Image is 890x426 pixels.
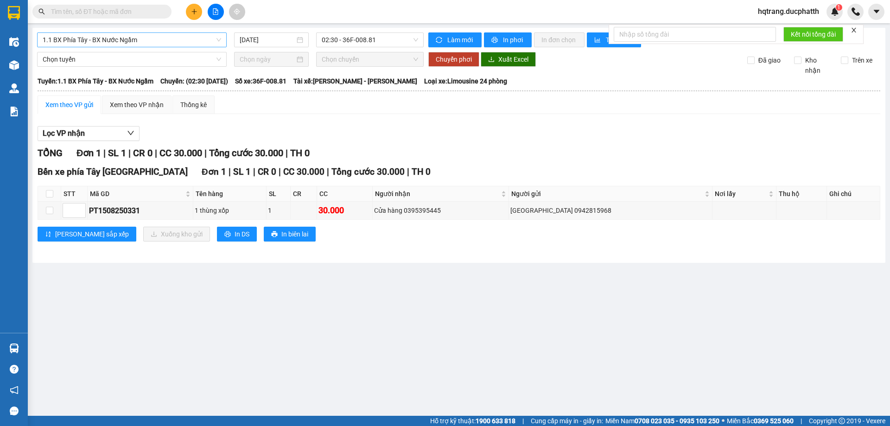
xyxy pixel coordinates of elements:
span: Số xe: 36F-008.81 [235,76,286,86]
input: Tìm tên, số ĐT hoặc mã đơn [51,6,160,17]
div: 30.000 [318,204,371,217]
span: Chọn chuyến [322,52,418,66]
span: sort-ascending [45,231,51,238]
strong: 0708 023 035 - 0935 103 250 [635,417,719,425]
span: notification [10,386,19,394]
span: Lọc VP nhận [43,127,85,139]
button: file-add [208,4,224,20]
th: Thu hộ [776,186,827,202]
div: Thống kê [180,100,207,110]
div: 1 thùng xốp [195,205,265,216]
span: TH 0 [290,147,310,159]
button: bar-chartThống kê [587,32,641,47]
span: Người gửi [511,189,702,199]
button: Kết nối tổng đài [783,27,843,42]
span: copyright [839,418,845,424]
span: | [407,166,409,177]
span: TỔNG [38,147,63,159]
th: CC [317,186,373,202]
span: CC 30.000 [159,147,202,159]
span: | [155,147,157,159]
span: 1.1 BX Phía Tây - BX Nước Ngầm [43,33,221,47]
span: CR 0 [133,147,153,159]
span: | [103,147,106,159]
span: Kho nhận [801,55,834,76]
th: CR [291,186,317,202]
img: phone-icon [852,7,860,16]
sup: 1 [836,4,842,11]
button: caret-down [868,4,884,20]
span: | [286,147,288,159]
button: printerIn biên lai [264,227,316,242]
span: Đơn 1 [76,147,101,159]
button: downloadXuống kho gửi [143,227,210,242]
input: 16/08/2025 [240,35,295,45]
strong: 0369 525 060 [754,417,794,425]
img: warehouse-icon [9,60,19,70]
input: Chọn ngày [240,54,295,64]
span: Kết nối tổng đài [791,29,836,39]
span: Làm mới [447,35,474,45]
td: PT1508250331 [88,202,193,220]
span: Miền Nam [605,416,719,426]
input: Nhập số tổng đài [614,27,776,42]
span: Tài xế: [PERSON_NAME] - [PERSON_NAME] [293,76,417,86]
div: PT1508250331 [89,205,191,216]
button: Chuyển phơi [428,52,479,67]
div: [GEOGRAPHIC_DATA] 0942815968 [510,205,710,216]
span: Cung cấp máy in - giấy in: [531,416,603,426]
span: Loại xe: Limousine 24 phòng [424,76,507,86]
span: sync [436,37,444,44]
span: printer [224,231,231,238]
span: TH 0 [412,166,431,177]
img: warehouse-icon [9,37,19,47]
th: Ghi chú [827,186,880,202]
div: 1 [268,205,289,216]
span: plus [191,8,197,15]
span: close [851,27,857,33]
span: aim [234,8,240,15]
span: Trên xe [848,55,876,65]
span: hqtrang.ducphatth [750,6,826,17]
span: Hỗ trợ kỹ thuật: [430,416,515,426]
img: warehouse-icon [9,83,19,93]
th: SL [267,186,291,202]
span: | [204,147,207,159]
span: Xuất Excel [498,54,528,64]
span: Chọn tuyến [43,52,221,66]
span: SL 1 [108,147,126,159]
div: Xem theo VP gửi [45,100,93,110]
button: plus [186,4,202,20]
div: Cửa hàng 0395395445 [374,205,507,216]
span: In biên lai [281,229,308,239]
span: | [128,147,131,159]
button: printerIn phơi [484,32,532,47]
span: In phơi [503,35,524,45]
span: printer [271,231,278,238]
span: download [488,56,495,64]
span: Tổng cước 30.000 [209,147,283,159]
button: Lọc VP nhận [38,126,140,141]
span: SL 1 [233,166,251,177]
span: file-add [212,8,219,15]
span: Tổng cước 30.000 [331,166,405,177]
span: | [279,166,281,177]
th: STT [61,186,88,202]
span: | [801,416,802,426]
span: down [127,129,134,137]
img: logo-vxr [8,6,20,20]
button: sort-ascending[PERSON_NAME] sắp xếp [38,227,136,242]
span: In DS [235,229,249,239]
img: icon-new-feature [831,7,839,16]
div: Xem theo VP nhận [110,100,164,110]
span: Chuyến: (02:30 [DATE]) [160,76,228,86]
span: printer [491,37,499,44]
span: Mã GD [90,189,184,199]
span: bar-chart [594,37,602,44]
button: syncLàm mới [428,32,482,47]
span: Bến xe phía Tây [GEOGRAPHIC_DATA] [38,166,188,177]
b: Tuyến: 1.1 BX Phía Tây - BX Nước Ngầm [38,77,153,85]
span: | [327,166,329,177]
span: CC 30.000 [283,166,324,177]
span: message [10,407,19,415]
